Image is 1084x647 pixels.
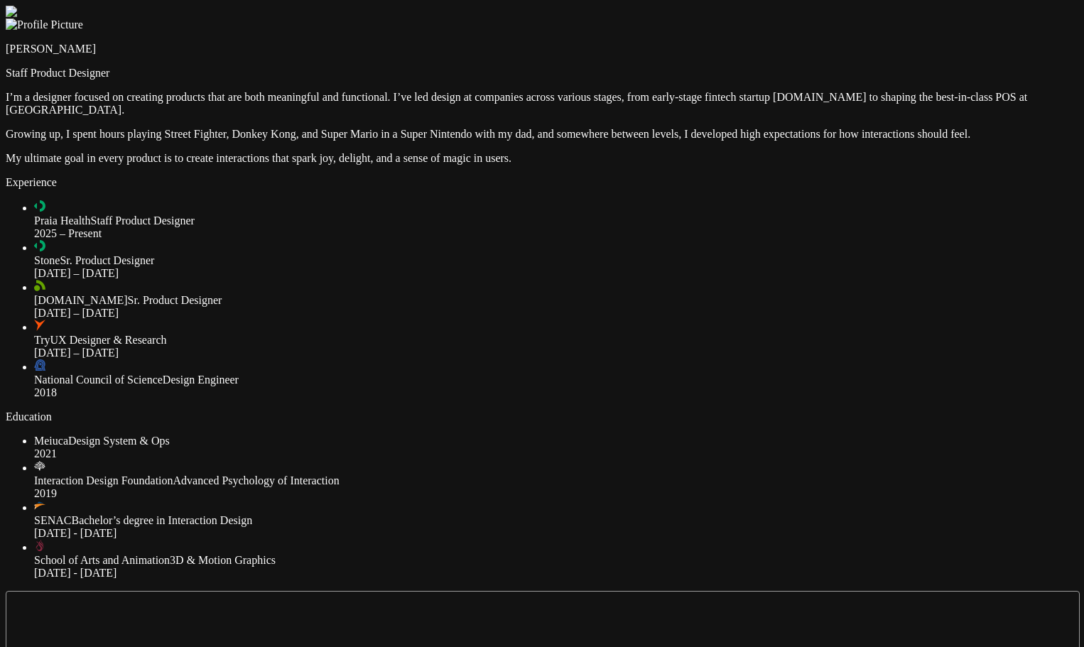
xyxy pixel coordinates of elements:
[34,307,1078,320] div: [DATE] – [DATE]
[6,67,1078,80] p: Staff Product Designer
[34,487,1078,500] div: 2019
[6,411,1078,423] p: Education
[6,91,1078,116] p: I’m a designer focused on creating products that are both meaningful and functional. I’ve led des...
[34,386,1078,399] div: 2018
[34,527,1078,540] div: [DATE] - [DATE]
[6,152,1078,165] p: My ultimate goal in every product is to create interactions that spark joy, delight, and a sense ...
[6,18,83,31] img: Profile Picture
[34,435,68,447] span: Meiuca
[34,567,1078,580] div: [DATE] - [DATE]
[91,214,195,227] span: Staff Product Designer
[163,374,239,386] span: Design Engineer
[34,447,1078,460] div: 2021
[6,176,1078,189] p: Experience
[173,474,340,486] span: Advanced Psychology of Interaction
[50,334,167,346] span: UX Designer & Research
[34,254,60,266] span: Stone
[34,374,163,386] span: National Council of Science
[34,554,170,566] span: School of Arts and Animation
[34,267,1078,280] div: [DATE] – [DATE]
[68,435,170,447] span: Design System & Ops
[71,514,252,526] span: Bachelor’s degree in Interaction Design
[60,254,154,266] span: Sr. Product Designer
[6,6,90,18] img: Profile example
[128,294,222,306] span: Sr. Product Designer
[34,294,128,306] span: [DOMAIN_NAME]
[34,514,71,526] span: SENAC
[6,128,1078,141] p: Growing up, I spent hours playing Street Fighter, Donkey Kong, and Super Mario in a Super Nintend...
[6,43,1078,55] p: [PERSON_NAME]
[34,347,1078,359] div: [DATE] – [DATE]
[170,554,276,566] span: 3D & Motion Graphics
[34,474,173,486] span: Interaction Design Foundation
[34,334,50,346] span: Try
[34,214,91,227] span: Praia Health
[34,227,1078,240] div: 2025 – Present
